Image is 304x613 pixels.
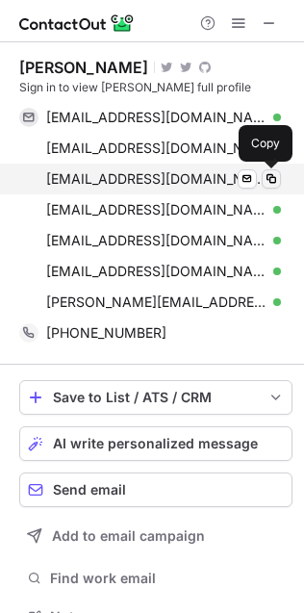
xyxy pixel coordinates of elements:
span: [EMAIL_ADDRESS][DOMAIN_NAME] [46,201,266,218]
span: [EMAIL_ADDRESS][DOMAIN_NAME] [46,232,266,249]
span: Send email [53,482,126,498]
span: [EMAIL_ADDRESS][DOMAIN_NAME] [46,140,266,157]
span: [EMAIL_ADDRESS][DOMAIN_NAME] [46,170,266,188]
button: save-profile-one-click [19,380,292,415]
div: Sign in to view [PERSON_NAME] full profile [19,79,292,96]
div: [PERSON_NAME] [19,58,148,77]
span: [PERSON_NAME][EMAIL_ADDRESS][DOMAIN_NAME] [46,294,266,311]
button: Add to email campaign [19,519,292,553]
img: ContactOut v5.3.10 [19,12,135,35]
span: [EMAIL_ADDRESS][DOMAIN_NAME] [46,263,266,280]
span: [PHONE_NUMBER] [46,324,166,342]
div: Save to List / ATS / CRM [53,390,259,405]
span: Find work email [50,570,285,587]
button: Send email [19,473,292,507]
button: Find work email [19,565,292,592]
span: Add to email campaign [52,528,205,544]
span: AI write personalized message [53,436,258,451]
span: [EMAIL_ADDRESS][DOMAIN_NAME] [46,109,266,126]
button: AI write personalized message [19,426,292,461]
